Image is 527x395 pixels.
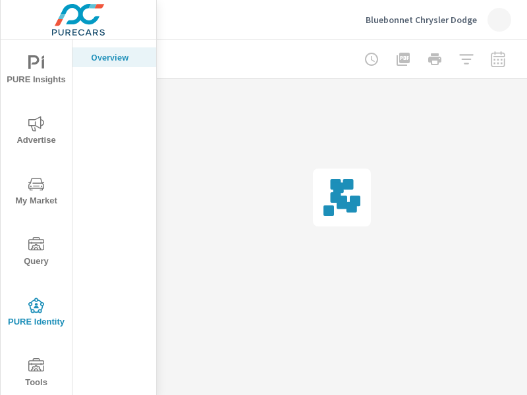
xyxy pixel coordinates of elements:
[72,47,156,67] div: Overview
[5,176,68,209] span: My Market
[91,51,146,64] p: Overview
[5,116,68,148] span: Advertise
[5,358,68,390] span: Tools
[5,237,68,269] span: Query
[5,298,68,330] span: PURE Identity
[366,14,477,26] p: Bluebonnet Chrysler Dodge
[5,55,68,88] span: PURE Insights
